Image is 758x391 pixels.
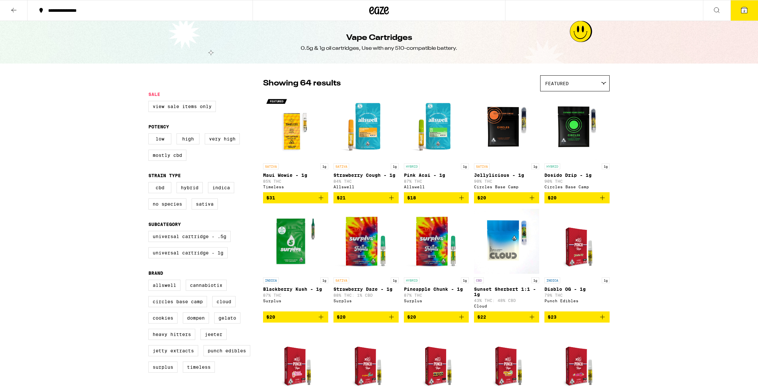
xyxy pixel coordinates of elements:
[148,270,163,276] legend: Brand
[177,182,203,193] label: Hybrid
[404,209,469,274] img: Surplus - Pineapple Chunk - 1g
[186,280,227,291] label: Cannabiotix
[148,222,181,227] legend: Subcategory
[477,195,486,200] span: $20
[148,92,160,97] legend: Sale
[545,81,569,86] span: Featured
[333,192,399,203] button: Add to bag
[183,362,215,373] label: Timeless
[544,185,610,189] div: Circles Base Camp
[333,299,399,303] div: Surplus
[404,209,469,311] a: Open page for Pineapple Chunk - 1g from Surplus
[531,163,539,169] p: 1g
[263,209,328,311] a: Open page for Blackberry Kush - 1g from Surplus
[461,163,469,169] p: 1g
[474,287,539,297] p: Sunset Sherbert 1:1 - 1g
[474,173,539,178] p: Jellylicious - 1g
[148,329,195,340] label: Heavy Hitters
[544,173,610,178] p: Dosido Drip - 1g
[320,163,328,169] p: 1g
[544,311,610,323] button: Add to bag
[320,277,328,283] p: 1g
[474,95,539,192] a: Open page for Jellylicious - 1g from Circles Base Camp
[404,173,469,178] p: Pink Acai - 1g
[404,293,469,297] p: 87% THC
[333,95,399,192] a: Open page for Strawberry Cough - 1g from Allswell
[333,209,399,274] img: Surplus - Strawberry Daze - 1g
[544,95,610,192] a: Open page for Dosido Drip - 1g from Circles Base Camp
[474,298,539,303] p: 43% THC: 48% CBD
[474,179,539,183] p: 90% THC
[404,192,469,203] button: Add to bag
[333,277,349,283] p: SATIVA
[203,345,250,356] label: Punch Edibles
[404,95,469,160] img: Allswell - Pink Acai - 1g
[333,185,399,189] div: Allswell
[214,312,240,324] label: Gelato
[337,314,346,320] span: $20
[200,329,227,340] label: Jeeter
[263,287,328,292] p: Blackberry Kush - 1g
[148,198,186,210] label: No Species
[544,163,560,169] p: HYBRID
[333,293,399,297] p: 88% THC: 1% CBD
[474,185,539,189] div: Circles Base Camp
[148,101,216,112] label: View Sale Items Only
[474,95,539,160] img: Circles Base Camp - Jellylicious - 1g
[602,163,610,169] p: 1g
[477,314,486,320] span: $22
[148,124,169,129] legend: Potency
[474,192,539,203] button: Add to bag
[263,293,328,297] p: 87% THC
[263,192,328,203] button: Add to bag
[263,209,328,274] img: Surplus - Blackberry Kush - 1g
[212,296,236,307] label: Cloud
[461,277,469,283] p: 1g
[544,287,610,292] p: Diablo OG - 1g
[404,277,420,283] p: HYBRID
[263,185,328,189] div: Timeless
[333,287,399,292] p: Strawberry Daze - 1g
[333,163,349,169] p: SATIVA
[474,163,490,169] p: SATIVA
[333,173,399,178] p: Strawberry Cough - 1g
[548,314,557,320] span: $23
[333,179,399,183] p: 84% THC
[391,163,399,169] p: 1g
[337,195,346,200] span: $21
[148,345,198,356] label: Jetty Extracts
[404,163,420,169] p: HYBRID
[148,133,171,144] label: Low
[474,304,539,308] div: Cloud
[148,296,207,307] label: Circles Base Camp
[263,311,328,323] button: Add to bag
[544,293,610,297] p: 79% THC
[333,209,399,311] a: Open page for Strawberry Daze - 1g from Surplus
[716,371,751,388] iframe: Opens a widget where you can find more information
[263,78,341,89] p: Showing 64 results
[404,185,469,189] div: Allswell
[263,163,279,169] p: SATIVA
[391,277,399,283] p: 1g
[474,277,484,283] p: CBD
[205,133,240,144] label: Very High
[474,209,539,274] img: Cloud - Sunset Sherbert 1:1 - 1g
[263,299,328,303] div: Surplus
[404,95,469,192] a: Open page for Pink Acai - 1g from Allswell
[407,195,416,200] span: $18
[208,182,234,193] label: Indica
[548,195,557,200] span: $20
[333,95,399,160] img: Allswell - Strawberry Cough - 1g
[177,133,199,144] label: High
[263,173,328,178] p: Maui Wowie - 1g
[183,312,209,324] label: Dompen
[266,195,275,200] span: $31
[148,280,180,291] label: Allswell
[544,192,610,203] button: Add to bag
[266,314,275,320] span: $20
[148,247,228,258] label: Universal Cartridge - 1g
[333,311,399,323] button: Add to bag
[148,231,231,242] label: Universal Cartridge - .5g
[544,179,610,183] p: 90% THC
[743,9,745,13] span: 2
